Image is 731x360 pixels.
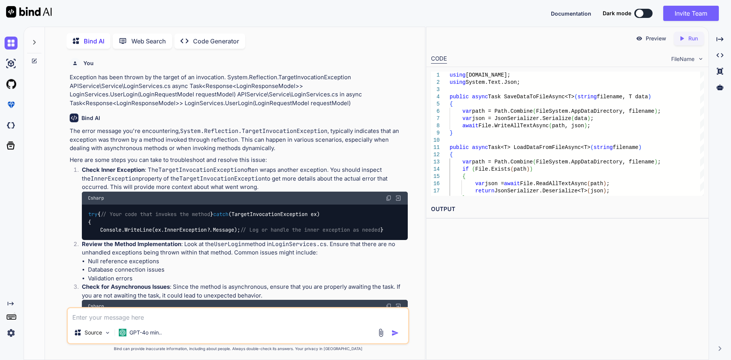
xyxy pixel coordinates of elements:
[466,79,520,85] span: System.Text.Json;
[663,6,719,21] button: Invite Team
[603,10,631,17] span: Dark mode
[571,115,574,122] span: (
[606,188,609,194] span: ;
[179,175,265,182] code: TargetInvocationException
[536,108,654,114] span: FileSystem.AppDataDirectory, filename
[590,188,603,194] span: json
[386,303,392,309] img: copy
[658,108,661,114] span: ;
[590,115,593,122] span: ;
[5,78,18,91] img: githubLight
[431,144,440,151] div: 11
[193,37,239,46] p: Code Generator
[533,159,536,165] span: (
[450,152,453,158] span: {
[214,240,245,248] code: UserLogin
[84,37,104,46] p: Bind AI
[472,144,488,150] span: async
[478,123,549,129] span: File.WriteAllTextAsync
[530,166,533,172] span: )
[83,59,94,67] h6: You
[70,156,408,165] p: Here are some steps you can take to troubleshoot and resolve this issue:
[82,166,145,173] strong: Check Inner Exception
[431,115,440,122] div: 7
[472,94,488,100] span: async
[431,108,440,115] div: 6
[450,130,453,136] span: }
[6,6,52,18] img: Bind AI
[514,166,527,172] span: path
[462,115,472,122] span: var
[272,240,327,248] code: LoginServices.cs
[472,159,533,165] span: path = Path.Combine
[466,72,511,78] span: [DOMAIN_NAME];
[431,93,440,101] div: 4
[450,79,466,85] span: using
[377,328,385,337] img: attachment
[551,10,591,17] span: Documentation
[549,123,552,129] span: (
[5,119,18,132] img: darkCloudIdeIcon
[82,283,408,300] p: : Since the method is asynchronous, ensure that you are properly awaiting the task. If you are no...
[587,115,590,122] span: )
[648,94,651,100] span: )
[431,180,440,187] div: 16
[88,211,97,218] span: try
[526,166,529,172] span: )
[431,54,447,64] div: CODE
[158,166,244,174] code: TargetInvocationException
[431,79,440,86] div: 2
[85,329,102,336] p: Source
[81,114,100,122] h6: Bind AI
[213,211,228,218] span: catch
[67,346,409,352] p: Bind can provide inaccurate information, including about people. Always double-check its answers....
[5,98,18,111] img: premium
[671,55,694,63] span: FileName
[431,101,440,108] div: 5
[533,108,536,114] span: (
[426,200,709,218] h2: OUTPUT
[613,144,638,150] span: filename
[88,210,384,234] code: { } (TargetInvocationException ex) { Console.WriteLine(ex.InnerException?.Message); }
[475,188,494,194] span: return
[584,123,587,129] span: )
[431,195,440,202] div: 18
[450,101,453,107] span: {
[574,94,577,100] span: (
[485,181,504,187] span: json =
[462,108,472,114] span: var
[88,257,408,266] li: Null reference exceptions
[431,173,440,180] div: 15
[597,94,648,100] span: filename, T data
[88,303,104,309] span: Csharp
[488,144,590,150] span: Task<T> LoadDataFromFileAsync<T>
[5,326,18,339] img: settings
[462,166,469,172] span: if
[462,173,465,179] span: {
[462,159,472,165] span: var
[472,108,533,114] span: path = Path.Combine
[391,329,399,337] img: icon
[129,329,162,336] p: GPT-4o min..
[658,159,661,165] span: ;
[590,144,593,150] span: (
[82,240,408,257] p: : Look at the method in . Ensure that there are no unhandled exceptions being thrown within that ...
[431,72,440,79] div: 1
[472,166,475,172] span: (
[5,57,18,70] img: ai-studio
[240,226,380,233] span: // Log or handle the inner exception as needed
[636,35,643,42] img: preview
[510,166,513,172] span: (
[70,127,408,153] p: The error message you're encountering, , typically indicates that an exception was thrown by a me...
[119,329,126,336] img: GPT-4o mini
[450,144,469,150] span: public
[101,211,210,218] span: // Your code that invokes the method
[431,130,440,137] div: 9
[131,37,166,46] p: Web Search
[603,188,606,194] span: )
[638,144,641,150] span: )
[431,122,440,130] div: 8
[578,94,597,100] span: string
[475,166,510,172] span: File.Exists
[104,330,111,336] img: Pick Models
